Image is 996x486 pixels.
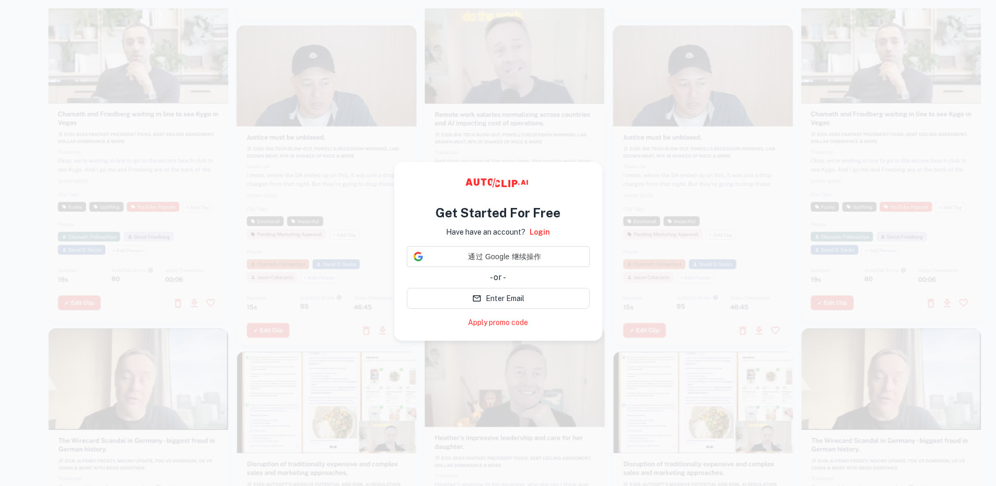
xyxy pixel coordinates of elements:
h4: Get Started For Free [436,203,560,222]
span: 通过 Google 继续操作 [427,251,583,262]
a: Login [530,226,550,238]
button: Enter Email [407,288,590,309]
div: 通过 Google 继续操作 [407,246,590,267]
a: Apply promo code [468,317,528,328]
div: - or - [407,271,590,284]
p: Have have an account? [446,226,525,238]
